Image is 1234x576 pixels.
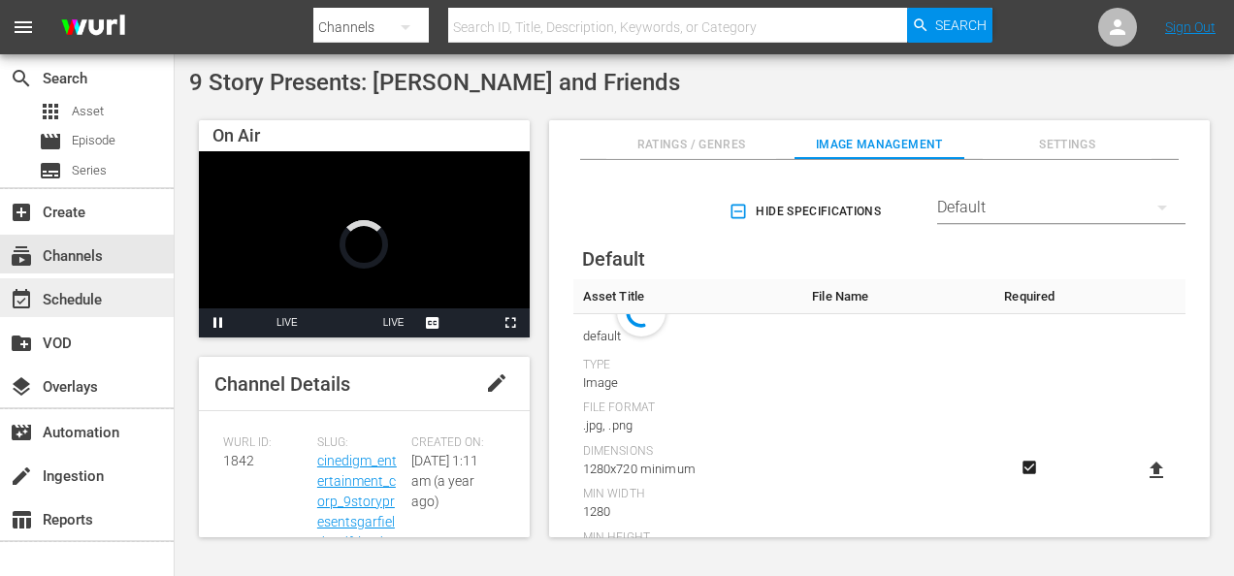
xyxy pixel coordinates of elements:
[583,530,794,546] div: Min Height
[802,279,994,314] th: File Name
[39,130,62,153] span: Episode
[10,421,33,444] span: Automation
[223,453,254,468] span: 1842
[583,502,794,522] div: 1280
[214,372,350,396] span: Channel Details
[725,184,889,239] button: Hide Specifications
[935,8,987,43] span: Search
[189,69,680,96] span: 9 Story Presents: [PERSON_NAME] and Friends
[39,100,62,123] span: Asset
[10,332,33,355] span: VOD
[994,279,1064,314] th: Required
[10,201,33,224] span: Create
[10,67,33,90] span: Search
[583,487,794,502] div: Min Width
[47,5,140,50] img: ans4CAIJ8jUAAAAAAAAAAAAAAAAAAAAAAAAgQb4GAAAAAAAAAAAAAAAAAAAAAAAAJMjXAAAAAAAAAAAAAAAAAAAAAAAAgAT5G...
[491,308,530,337] button: Fullscreen
[72,161,107,180] span: Series
[583,400,794,416] div: File Format
[72,131,115,150] span: Episode
[795,135,963,155] span: Image Management
[452,308,491,337] button: Picture-in-Picture
[583,460,794,479] div: 1280x720 minimum
[583,444,794,460] div: Dimensions
[374,308,413,337] button: Seek to live, currently playing live
[223,435,308,451] span: Wurl ID:
[582,247,645,271] span: Default
[199,151,530,337] div: Video Player
[473,360,520,406] button: edit
[317,435,402,451] span: Slug:
[485,371,508,395] span: edit
[1018,459,1041,476] svg: Required
[10,375,33,399] span: Overlays
[10,464,33,488] span: Ingestion
[1165,19,1216,35] a: Sign Out
[732,202,881,222] span: Hide Specifications
[276,308,298,337] div: LIVE
[212,125,260,145] span: On Air
[583,373,794,393] div: Image
[411,453,478,509] span: [DATE] 1:11 am (a year ago)
[606,135,775,155] span: Ratings / Genres
[317,453,397,570] a: cinedigm_entertainment_corp_9storypresentsgarfieldandfriends_1
[10,244,33,268] span: Channels
[583,358,794,373] div: Type
[10,508,33,531] span: Reports
[583,324,794,349] span: default
[39,159,62,182] span: Series
[12,16,35,39] span: menu
[10,288,33,311] span: Schedule
[72,102,104,121] span: Asset
[413,308,452,337] button: Captions
[937,180,1185,235] div: Default
[411,435,496,451] span: Created On:
[907,8,992,43] button: Search
[199,308,238,337] button: Pause
[573,279,803,314] th: Asset Title
[983,135,1152,155] span: Settings
[383,317,405,328] span: LIVE
[583,416,794,435] div: .jpg, .png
